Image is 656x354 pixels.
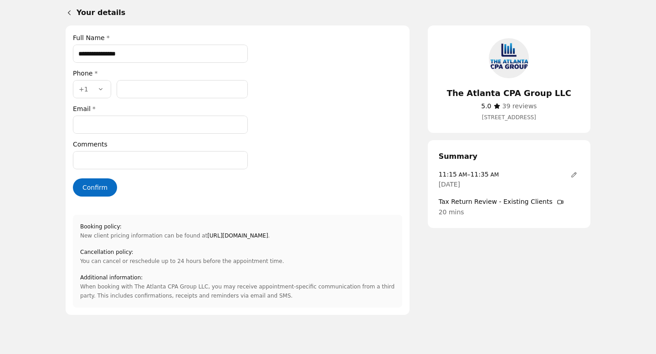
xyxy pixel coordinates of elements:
button: Confirm [73,178,117,197]
a: https://atlcpagroup.com/service-pricing/ (Opens in a new window) [207,231,268,240]
span: 20 mins [439,207,579,217]
a: Back [58,2,77,24]
span: ​ [569,169,579,180]
img: The Atlanta CPA Group LLC logo [487,36,531,80]
span: – [439,169,499,179]
svg: Video call [557,198,564,206]
span: 11:15 [439,171,457,178]
span: ​ [481,101,491,111]
h4: The Atlanta CPA Group LLC [439,87,579,99]
a: Get directions (Opens in a new window) [439,113,579,122]
label: Full Name [73,33,248,43]
label: Comments [73,139,248,149]
h2: Additional information : [80,273,395,282]
p: New client pricing information can be found at . [80,231,270,240]
h1: Your details [77,7,590,18]
span: [DATE] [439,179,460,189]
div: You can cancel or reschedule up to 24 hours before the appointment time. [80,248,284,266]
button: +1 [73,80,111,98]
button: Edit date and time [569,169,579,180]
h2: Booking policy : [80,222,270,231]
h2: Cancellation policy : [80,248,284,257]
h2: Summary [439,151,579,162]
span: ​ [502,101,537,111]
label: Email [73,104,248,114]
span: ​ [553,197,564,207]
div: When booking with The Atlanta CPA Group LLC, you may receive appointment-specific communication f... [80,273,395,300]
span: AM [457,172,467,178]
span: 39 reviews [502,102,537,110]
div: Phone [73,68,248,78]
span: 5.0 stars out of 5 [481,102,491,110]
a: 39 reviews [502,101,537,111]
span: 11:35 [470,171,488,178]
span: Tax Return Review - Existing Clients [439,197,579,207]
span: AM [489,172,499,178]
